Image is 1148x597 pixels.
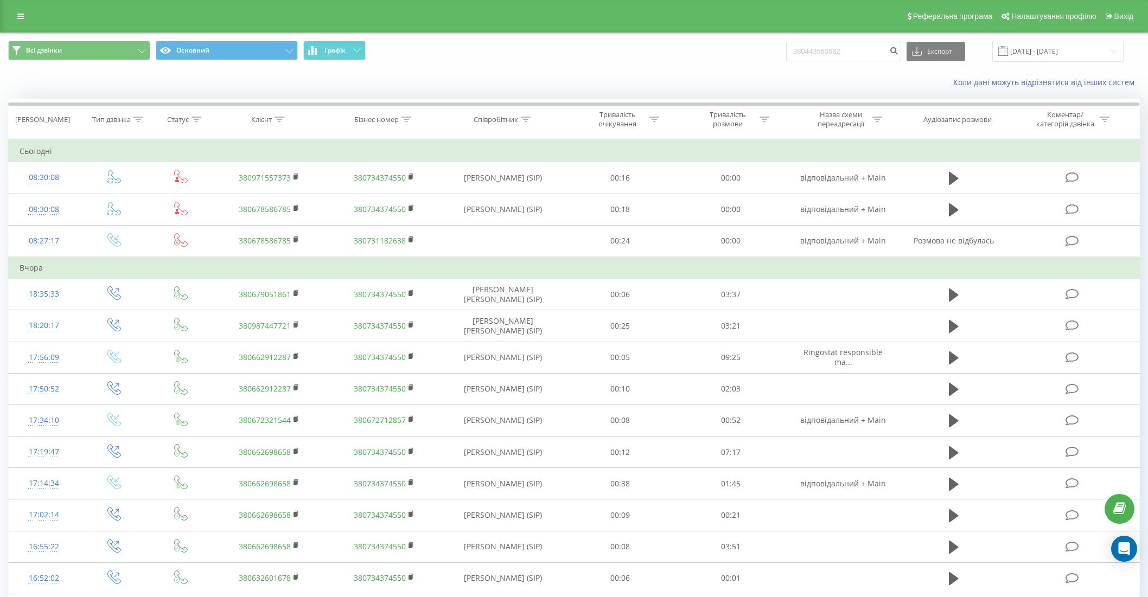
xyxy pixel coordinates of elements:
a: 380662698658 [239,447,291,457]
a: 380678586785 [239,235,291,246]
button: Основний [156,41,298,60]
div: Open Intercom Messenger [1111,536,1137,562]
a: 380971557373 [239,172,291,183]
div: 17:02:14 [20,504,68,525]
div: [PERSON_NAME] [15,115,70,124]
td: 00:08 [565,405,675,436]
div: 18:35:33 [20,284,68,305]
span: Графік [324,47,346,54]
td: 00:00 [675,194,786,225]
button: Графік [303,41,366,60]
div: Назва схеми переадресації [812,110,870,129]
div: Статус [167,115,189,124]
div: Аудіозапис розмови [923,115,992,124]
a: 380734374550 [354,541,406,551]
td: [PERSON_NAME] (SIP) [441,531,565,562]
span: Вихід [1114,12,1133,21]
td: [PERSON_NAME] (SIP) [441,405,565,436]
div: 17:50:52 [20,378,68,400]
td: 03:51 [675,531,786,562]
td: 00:09 [565,499,675,531]
div: 08:30:08 [20,167,68,188]
td: [PERSON_NAME] (SIP) [441,499,565,531]
td: 00:05 [565,342,675,373]
td: 00:12 [565,436,675,468]
td: 00:25 [565,310,675,342]
td: 01:45 [675,468,786,499]
td: [PERSON_NAME] (SIP) [441,342,565,373]
td: [PERSON_NAME] (SIP) [441,194,565,225]
span: Ringostat responsible ma... [803,347,883,367]
td: 00:16 [565,162,675,194]
span: Реферальна програма [913,12,993,21]
a: 380662698658 [239,478,291,489]
td: [PERSON_NAME] (SIP) [441,468,565,499]
button: Всі дзвінки [8,41,150,60]
div: 17:14:34 [20,473,68,494]
a: 380662912287 [239,383,291,394]
td: 00:10 [565,373,675,405]
a: 380662912287 [239,352,291,362]
a: 380734374550 [354,352,406,362]
a: 380632601678 [239,573,291,583]
span: Всі дзвінки [26,46,62,55]
div: 08:30:08 [20,199,68,220]
a: 380731182638 [354,235,406,246]
a: 380679051861 [239,289,291,299]
td: [PERSON_NAME] (SIP) [441,436,565,468]
td: 00:00 [675,162,786,194]
a: 380734374550 [354,383,406,394]
div: 08:27:17 [20,230,68,252]
a: 380734374550 [354,172,406,183]
td: 03:37 [675,279,786,310]
a: 380662698658 [239,510,291,520]
td: Вчора [9,257,1140,279]
td: [PERSON_NAME] [PERSON_NAME] (SIP) [441,310,565,342]
div: 18:20:17 [20,315,68,336]
td: 00:52 [675,405,786,436]
a: 380734374550 [354,510,406,520]
td: 00:06 [565,279,675,310]
td: відповідальний + Main [786,405,901,436]
td: 00:00 [675,225,786,257]
div: 17:19:47 [20,441,68,463]
div: 17:34:10 [20,410,68,431]
a: 380734374550 [354,573,406,583]
span: Розмова не відбулась [914,235,994,246]
td: 00:24 [565,225,675,257]
div: 16:55:22 [20,536,68,557]
a: 380987447721 [239,320,291,331]
a: 380734374550 [354,289,406,299]
td: 00:08 [565,531,675,562]
td: [PERSON_NAME] (SIP) [441,373,565,405]
td: відповідальний + Main [786,225,901,257]
a: 380734374550 [354,320,406,331]
div: Тривалість розмови [699,110,757,129]
td: 00:18 [565,194,675,225]
a: 380672712857 [354,415,406,425]
td: 07:17 [675,436,786,468]
div: Бізнес номер [354,115,399,124]
div: Коментар/категорія дзвінка [1034,110,1097,129]
td: [PERSON_NAME] (SIP) [441,162,565,194]
td: 00:01 [675,562,786,594]
td: відповідальний + Main [786,194,901,225]
a: 380734374550 [354,447,406,457]
a: 380662698658 [239,541,291,551]
a: 380672321544 [239,415,291,425]
input: Пошук за номером [786,42,901,61]
div: Тип дзвінка [92,115,131,124]
a: 380678586785 [239,204,291,214]
td: Сьогодні [9,140,1140,162]
div: 16:52:02 [20,568,68,589]
td: [PERSON_NAME] [PERSON_NAME] (SIP) [441,279,565,310]
a: 380734374550 [354,204,406,214]
td: [PERSON_NAME] (SIP) [441,562,565,594]
td: 02:03 [675,373,786,405]
div: 17:56:09 [20,347,68,368]
td: відповідальний + Main [786,162,901,194]
td: відповідальний + Main [786,468,901,499]
a: Коли дані можуть відрізнятися вiд інших систем [953,77,1140,87]
button: Експорт [907,42,965,61]
td: 00:21 [675,499,786,531]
